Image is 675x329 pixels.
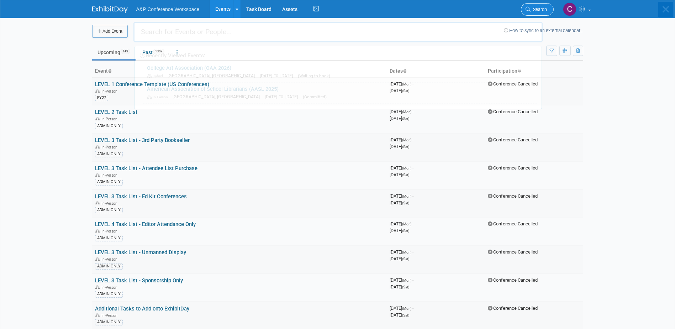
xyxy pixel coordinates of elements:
[143,83,538,103] a: American Association of School Librarians (AASL 2025) In-Person [GEOGRAPHIC_DATA], [GEOGRAPHIC_DA...
[143,62,538,82] a: College Art Association (CAA 2026) Hybrid [GEOGRAPHIC_DATA], [GEOGRAPHIC_DATA] [DATE] to [DATE] (...
[168,73,258,78] span: [GEOGRAPHIC_DATA], [GEOGRAPHIC_DATA]
[298,73,330,78] span: (Waiting to book)
[133,22,543,42] input: Search for Events or People...
[138,46,538,62] div: Recently Viewed Events:
[147,74,166,78] span: Hybrid
[265,94,301,99] span: [DATE] to [DATE]
[173,94,263,99] span: [GEOGRAPHIC_DATA], [GEOGRAPHIC_DATA]
[260,73,296,78] span: [DATE] to [DATE]
[147,95,171,99] span: In-Person
[303,94,327,99] span: (Committed)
